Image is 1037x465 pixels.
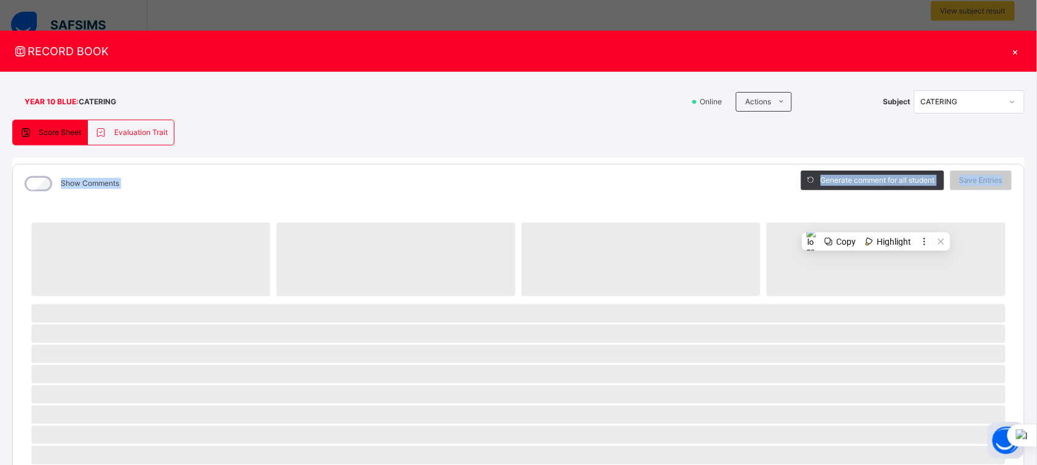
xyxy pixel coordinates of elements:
[1006,43,1025,60] div: ×
[522,223,761,296] span: ‌
[31,385,1006,404] span: ‌
[79,96,116,107] span: CATERING
[821,175,935,186] span: Generate comment for all student
[883,96,911,107] span: Subject
[31,426,1006,444] span: ‌
[114,127,168,138] span: Evaluation Trait
[31,446,1006,464] span: ‌
[276,223,515,296] span: ‌
[39,127,81,138] span: Score Sheet
[61,178,119,189] label: Show Comments
[31,345,1006,363] span: ‌
[988,422,1025,459] button: Open asap
[921,96,1002,107] div: CATERING
[746,96,772,107] span: Actions
[767,223,1006,296] span: ‌
[25,96,79,107] span: YEAR 10 BLUE :
[31,365,1006,383] span: ‌
[31,223,270,296] span: ‌
[699,96,730,107] span: Online
[31,405,1006,424] span: ‌
[31,304,1006,323] span: ‌
[31,325,1006,343] span: ‌
[12,43,1006,60] span: RECORD BOOK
